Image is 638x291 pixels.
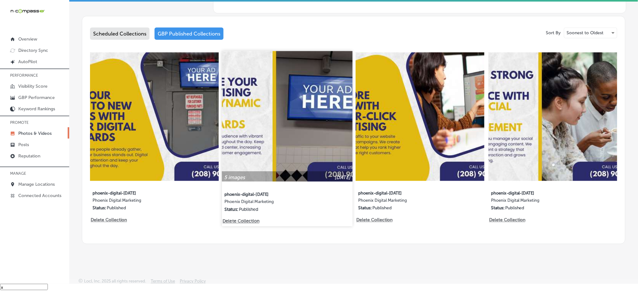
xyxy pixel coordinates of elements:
[18,193,61,198] p: Connected Accounts
[18,36,37,42] p: Overview
[488,52,617,181] img: Collection thumbnail
[546,30,561,36] p: Sort By
[224,188,322,200] label: phoenix-digital-[DATE]
[239,207,258,212] p: Published
[18,142,29,147] p: Posts
[91,217,126,223] p: Delete Collection
[372,206,392,211] p: Published
[90,28,150,40] div: Scheduled Collections
[491,187,587,198] label: phoenix-digital-[DATE]
[18,95,55,100] p: GBP Performance
[93,198,188,206] label: Phoenix Digital Marketing
[93,206,106,211] p: Status:
[18,153,40,159] p: Reputation
[335,175,350,181] p: [DATE]
[84,279,146,284] p: Locl, Inc. 2025 all rights reserved.
[356,52,484,181] img: Collection thumbnail
[358,206,372,211] p: Status:
[90,52,219,181] img: Collection thumbnail
[180,279,206,287] a: Privacy Policy
[93,187,188,198] label: phoenix-digital-[DATE]
[358,198,454,206] label: Phoenix Digital Marketing
[489,217,525,223] p: Delete Collection
[567,30,604,36] p: Soonest to Oldest
[358,187,454,198] label: phoenix-digital-[DATE]
[223,219,258,224] p: Delete Collection
[18,48,48,53] p: Directory Sync
[491,206,505,211] p: Status:
[18,59,37,64] p: AutoPilot
[18,182,55,187] p: Manage Locations
[224,199,322,206] label: Phoenix Digital Marketing
[18,84,48,89] p: Visibility Score
[564,28,617,38] div: Soonest to Oldest
[356,217,392,223] p: Delete Collection
[10,8,45,14] img: 660ab0bf-5cc7-4cb8-ba1c-48b5ae0f18e60NCTV_CLogo_TV_Black_-500x88.png
[224,175,245,181] p: 5 images
[155,28,223,40] div: GBP Published Collections
[491,198,587,206] label: Phoenix Digital Marketing
[505,206,524,211] p: Published
[18,106,55,112] p: Keyword Rankings
[224,207,238,212] p: Status:
[18,131,52,136] p: Photos & Videos
[107,206,126,211] p: Published
[222,51,353,182] img: Collection thumbnail
[151,279,175,287] a: Terms of Use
